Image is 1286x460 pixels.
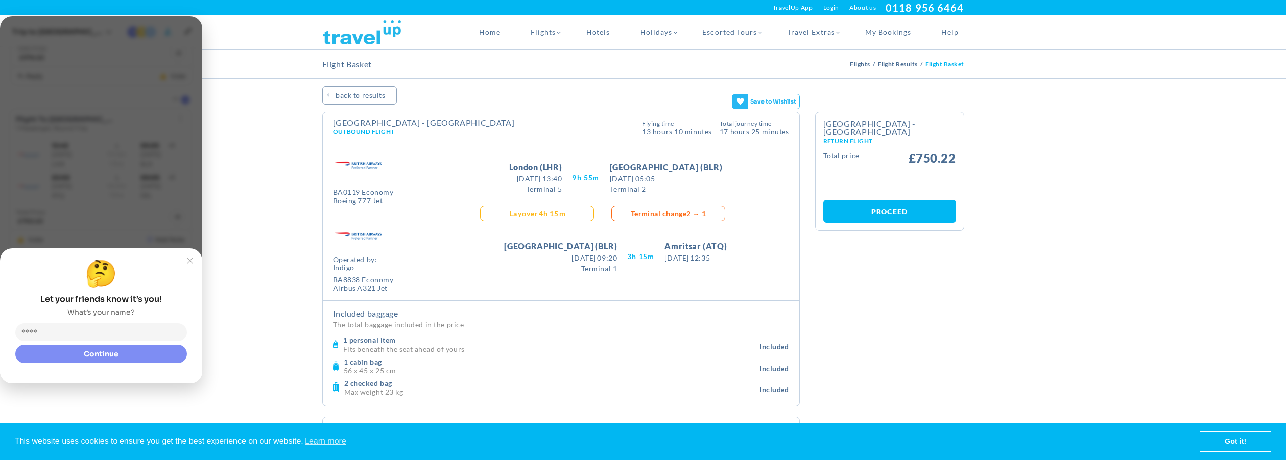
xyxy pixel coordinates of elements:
[687,15,772,49] a: Escorted Tours
[509,161,562,173] span: London (LHR)
[333,319,789,330] p: The total baggage included in the price
[515,15,570,49] a: Flights
[823,200,956,223] a: Proceed
[509,173,562,184] span: [DATE] 13:40
[333,309,789,319] h4: Included baggage
[333,197,394,206] div: Boeing 777 jet
[823,172,956,190] iframe: PayPal Message 1
[509,184,562,194] span: Terminal 5
[850,15,927,49] a: My Bookings
[850,60,872,68] a: Flights
[571,15,625,49] a: Hotels
[343,336,760,345] h4: 1 personal item
[344,388,760,395] p: Max weight 23 kg
[732,94,800,109] gamitee-button: Get your friends' opinions
[303,434,348,449] a: learn more about cookies
[759,364,789,374] span: Included
[322,86,397,105] a: BACK TO RESULTS
[720,127,789,135] span: 17 hours 25 Minutes
[333,188,394,197] div: BA0119 Economy
[504,263,617,274] span: Terminal 1
[333,255,394,273] span: Operated by:
[344,379,760,388] h4: 2 checked bag
[823,152,860,164] small: Total Price
[642,121,712,127] span: Flying Time
[610,161,723,173] span: [GEOGRAPHIC_DATA] (BLR)
[627,251,654,262] span: 3H 15M
[772,15,850,49] a: Travel Extras
[720,121,789,127] span: Total Journey Time
[610,184,723,194] span: Terminal 2
[664,240,727,252] span: Amritsar (ATQ)
[15,434,1200,449] span: This website uses cookies to ensure you get the best experience on our website.
[333,221,384,250] img: BA.png
[823,138,956,144] small: Return Flight
[333,264,394,272] span: indigo
[507,209,566,219] div: 4H 15M
[759,385,789,395] span: Included
[333,284,394,293] div: Airbus A321 jet
[610,173,723,184] span: [DATE] 05:05
[333,128,395,135] span: Outbound Flight
[344,366,760,374] p: 56 x 45 x 25 cm
[926,15,964,49] a: Help
[509,209,538,219] span: Layover
[664,252,727,263] span: [DATE] 12:35
[909,152,956,164] span: £750.22
[686,209,706,218] span: 2 → 1
[344,357,760,367] h4: 1 cabin bag
[1200,432,1271,452] a: dismiss cookie message
[631,209,706,219] div: Terminal Change
[625,15,687,49] a: Holidays
[333,150,384,179] img: BA.png
[464,15,515,49] a: Home
[343,345,760,352] p: Fits beneath the seat ahead of yours
[336,86,385,105] span: BACK TO RESULTS
[925,50,964,78] li: Flight Basket
[504,240,617,252] span: [GEOGRAPHIC_DATA] (BLR)
[504,252,617,263] span: [DATE] 09:20
[642,127,712,135] span: 13 Hours 10 Minutes
[886,2,964,14] a: 0118 956 6464
[759,342,789,352] span: Included
[878,60,920,68] a: Flight Results
[333,119,515,127] h4: [GEOGRAPHIC_DATA] - [GEOGRAPHIC_DATA]
[333,276,394,284] div: BA8838 Economy
[322,50,372,78] h2: Flight Basket
[572,173,599,183] span: 9H 55M
[823,120,956,144] h2: [GEOGRAPHIC_DATA] - [GEOGRAPHIC_DATA]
